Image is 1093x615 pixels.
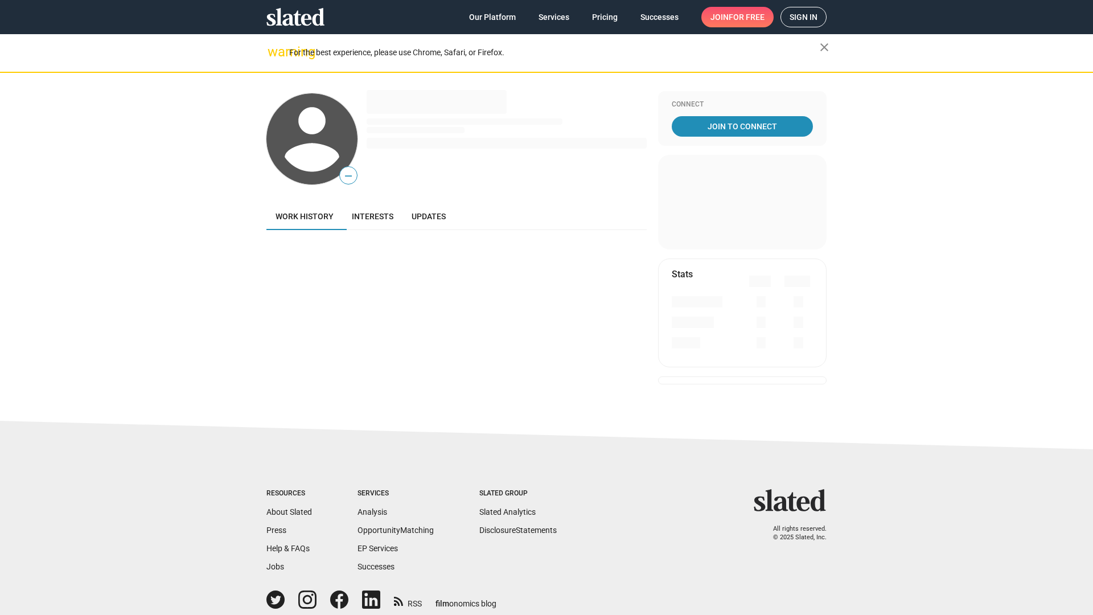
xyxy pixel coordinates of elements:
div: Slated Group [479,489,557,498]
a: RSS [394,592,422,609]
a: Slated Analytics [479,507,536,516]
span: Successes [640,7,679,27]
a: Interests [343,203,402,230]
a: Pricing [583,7,627,27]
span: Updates [412,212,446,221]
p: All rights reserved. © 2025 Slated, Inc. [761,525,827,542]
span: Work history [276,212,334,221]
a: Services [529,7,578,27]
a: Successes [631,7,688,27]
a: Joinfor free [701,7,774,27]
a: Work history [266,203,343,230]
div: Resources [266,489,312,498]
span: Our Platform [469,7,516,27]
div: For the best experience, please use Chrome, Safari, or Firefox. [289,45,820,60]
a: Sign in [780,7,827,27]
a: DisclosureStatements [479,526,557,535]
a: Analysis [358,507,387,516]
span: Join [710,7,765,27]
a: Our Platform [460,7,525,27]
span: for free [729,7,765,27]
a: Help & FAQs [266,544,310,553]
a: Press [266,526,286,535]
a: Jobs [266,562,284,571]
mat-card-title: Stats [672,268,693,280]
a: About Slated [266,507,312,516]
span: Services [539,7,569,27]
span: Sign in [790,7,817,27]
span: — [340,169,357,183]
span: Interests [352,212,393,221]
a: Updates [402,203,455,230]
a: Join To Connect [672,116,813,137]
span: Join To Connect [674,116,811,137]
div: Services [358,489,434,498]
a: OpportunityMatching [358,526,434,535]
mat-icon: warning [268,45,281,59]
span: Pricing [592,7,618,27]
div: Connect [672,100,813,109]
mat-icon: close [817,40,831,54]
a: EP Services [358,544,398,553]
a: Successes [358,562,395,571]
a: filmonomics blog [435,589,496,609]
span: film [435,599,449,608]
